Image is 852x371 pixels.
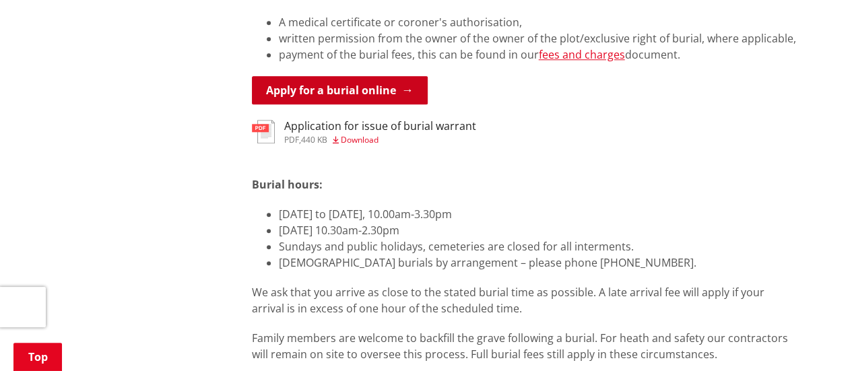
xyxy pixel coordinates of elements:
span: pdf [284,134,299,145]
a: fees and charges [539,47,625,62]
li: A medical certificate or coroner's authorisation, [279,14,799,30]
iframe: Messenger Launcher [790,314,839,363]
div: , [284,136,476,144]
li: [DEMOGRAPHIC_DATA] burials by arrangement – please phone [PHONE_NUMBER]. [279,255,799,271]
li: Sundays and public holidays, cemeteries are closed for all interments. [279,238,799,255]
a: Application for issue of burial warrant pdf,440 KB Download [252,120,476,144]
h3: Application for issue of burial warrant [284,120,476,133]
span: 440 KB [301,134,327,145]
p: We ask that you arrive as close to the stated burial time as possible. A late arrival fee will ap... [252,284,799,316]
p: Family members are welcome to backfill the grave following a burial. For heath and safety our con... [252,330,799,362]
img: document-pdf.svg [252,120,275,143]
a: Top [13,343,62,371]
strong: Burial hours: [252,177,323,192]
span: [DATE] 10.30am-2.30pm [279,223,399,238]
span: [DATE] to [DATE], 10.00am-3.30pm [279,207,452,222]
span: Download [341,134,379,145]
a: Apply for a burial online [252,76,428,104]
li: written permission from the owner of the owner of the plot/exclusive right of burial, where appli... [279,30,799,46]
li: payment of the burial fees, this can be found in our document. [279,46,799,63]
